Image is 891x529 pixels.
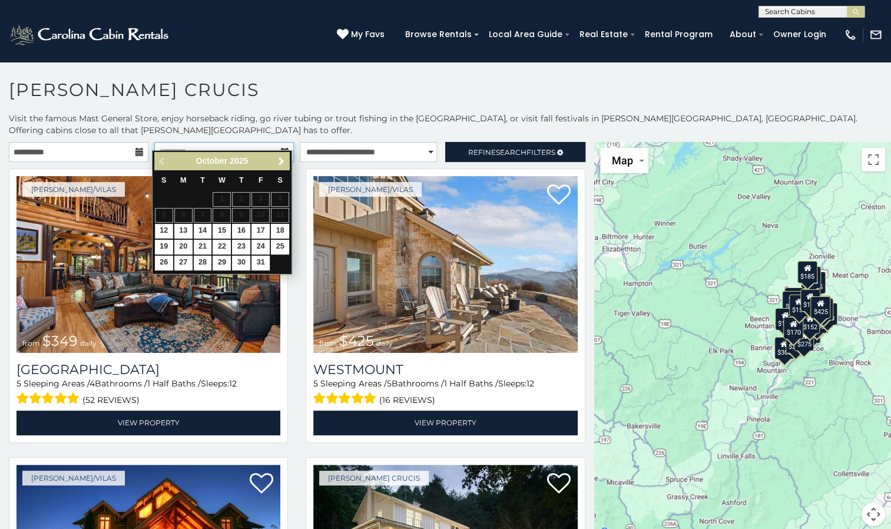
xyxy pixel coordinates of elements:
[250,472,273,497] a: Add to favorites
[600,148,648,173] button: Change map style
[16,362,280,378] h3: Diamond Creek Lodge
[376,339,393,348] span: daily
[319,339,337,348] span: from
[379,392,435,408] span: (16 reviews)
[724,25,762,44] a: About
[775,308,795,330] div: $190
[547,183,571,208] a: Add to favorites
[869,28,882,41] img: mail-regular-white.png
[180,176,187,184] span: Monday
[22,339,40,348] span: from
[200,176,205,184] span: Tuesday
[155,240,173,254] a: 19
[251,224,270,239] a: 17
[16,176,280,353] img: Diamond Creek Lodge
[862,502,885,526] button: Map camera controls
[351,28,385,41] span: My Favs
[218,176,226,184] span: Wednesday
[844,28,857,41] img: phone-regular-white.png
[319,182,422,197] a: [PERSON_NAME]/Vilas
[817,303,837,325] div: $210
[9,23,172,47] img: White-1-2.png
[155,224,173,239] a: 12
[445,142,585,162] a: RefineSearchFilters
[547,472,571,497] a: Add to favorites
[526,378,534,389] span: 12
[612,154,633,167] span: Map
[574,25,634,44] a: Real Estate
[496,148,526,157] span: Search
[16,378,21,389] span: 5
[797,261,817,283] div: $185
[862,148,885,171] button: Toggle fullscreen view
[174,240,193,254] a: 20
[313,378,318,389] span: 5
[174,224,193,239] a: 13
[800,289,820,312] div: $170
[239,176,244,184] span: Thursday
[161,176,166,184] span: Sunday
[16,362,280,378] a: [GEOGRAPHIC_DATA]
[639,25,718,44] a: Rental Program
[229,378,237,389] span: 12
[784,287,804,310] div: $305
[271,224,289,239] a: 18
[810,296,830,319] div: $425
[774,337,794,359] div: $300
[194,224,212,239] a: 14
[313,411,577,435] a: View Property
[16,411,280,435] a: View Property
[271,240,289,254] a: 25
[174,256,193,270] a: 27
[399,25,478,44] a: Browse Rentals
[800,312,820,334] div: $152
[783,317,803,339] div: $170
[313,176,577,353] img: Westmount
[468,148,555,157] span: Refine Filters
[274,154,289,168] a: Next
[16,378,280,408] div: Sleeping Areas / Bathrooms / Sleeps:
[387,378,392,389] span: 5
[259,176,263,184] span: Friday
[251,240,270,254] a: 24
[80,339,97,348] span: daily
[319,471,429,485] a: [PERSON_NAME] Crucis
[277,157,286,166] span: Next
[444,378,498,389] span: 1 Half Baths /
[232,224,250,239] a: 16
[213,224,231,239] a: 15
[313,176,577,353] a: Westmount from $425 daily
[277,176,282,184] span: Saturday
[794,329,814,351] div: $275
[196,156,228,166] span: October
[251,256,270,270] a: 31
[194,240,212,254] a: 21
[811,296,831,318] div: $360
[483,25,568,44] a: Local Area Guide
[22,471,125,485] a: [PERSON_NAME]/Vilas
[42,332,78,349] span: $349
[194,256,212,270] a: 28
[232,256,250,270] a: 30
[232,240,250,254] a: 23
[90,378,95,389] span: 4
[813,298,833,320] div: $349
[22,182,125,197] a: [PERSON_NAME]/Vilas
[801,266,821,289] div: $185
[313,378,577,408] div: Sleeping Areas / Bathrooms / Sleeps:
[155,256,173,270] a: 26
[339,332,374,349] span: $425
[16,176,280,353] a: Diamond Creek Lodge from $349 daily
[230,156,248,166] span: 2025
[789,295,809,317] div: $155
[213,240,231,254] a: 22
[147,378,201,389] span: 1 Half Baths /
[313,362,577,378] a: Westmount
[767,25,832,44] a: Owner Login
[337,28,387,41] a: My Favs
[805,272,825,294] div: $155
[786,331,806,353] div: $230
[213,256,231,270] a: 29
[782,291,802,313] div: $245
